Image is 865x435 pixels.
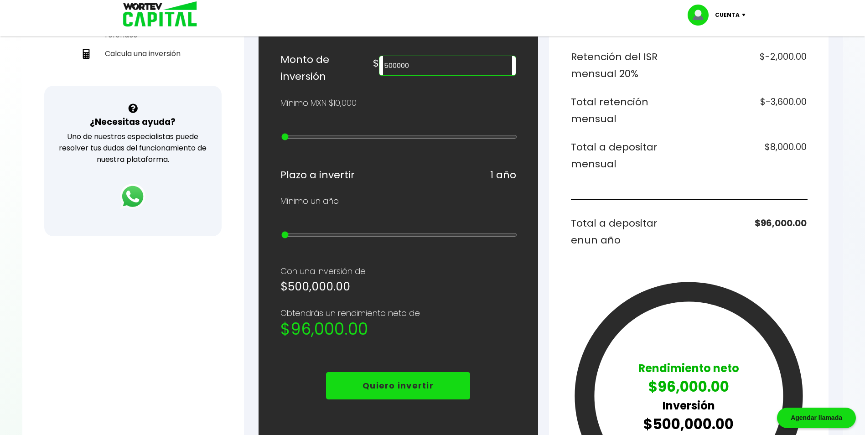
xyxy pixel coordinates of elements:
img: calculadora-icon.17d418c4.svg [81,49,91,59]
p: Mínimo un año [280,194,339,208]
a: Calcula una inversión [78,44,188,63]
h6: $8,000.00 [692,139,807,173]
p: Obtendrás un rendimiento neto de [280,306,516,320]
div: Agendar llamada [777,408,856,428]
h6: $-2,000.00 [692,48,807,83]
p: $500,000.00 [638,414,739,435]
h6: Plazo a invertir [280,166,355,184]
h5: $500,000.00 [280,278,516,295]
p: Rendimiento neto [638,360,739,376]
h6: Total a depositar mensual [571,139,685,173]
h3: ¿Necesitas ayuda? [90,115,176,129]
h6: Total a depositar en un año [571,215,685,249]
p: Mínimo MXN $10,000 [280,96,357,110]
p: Inversión [638,398,739,414]
p: Cuenta [715,8,740,22]
h6: Total retención mensual [571,93,685,128]
p: $96,000.00 [638,376,739,398]
h6: Retención del ISR mensual 20% [571,48,685,83]
h2: $96,000.00 [280,320,516,338]
h6: $96,000.00 [692,215,807,249]
p: Con una inversión de [280,264,516,278]
img: profile-image [688,5,715,26]
img: icon-down [740,14,752,16]
p: Uno de nuestros especialistas puede resolver tus dudas del funcionamiento de nuestra plataforma. [56,131,210,165]
button: Quiero invertir [326,372,470,399]
h6: $ [373,55,379,72]
h6: 1 año [490,166,516,184]
img: logos_whatsapp-icon.242b2217.svg [120,184,145,209]
p: Quiero invertir [363,379,434,393]
h6: $-3,600.00 [692,93,807,128]
h6: Monto de inversión [280,51,373,85]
